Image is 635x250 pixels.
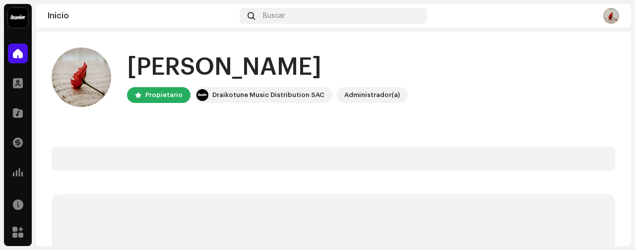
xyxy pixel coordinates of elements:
img: 67968dd4-f1bf-4fc7-9223-32fe21b31d6c [52,48,111,107]
div: Administrador(a) [344,89,400,101]
img: 10370c6a-d0e2-4592-b8a2-38f444b0ca44 [196,89,208,101]
img: 10370c6a-d0e2-4592-b8a2-38f444b0ca44 [8,8,28,28]
div: Draikotune Music Distribution SAC [212,89,324,101]
span: Buscar [263,12,285,20]
div: [PERSON_NAME] [127,51,408,83]
div: Propietario [145,89,183,101]
div: Inicio [48,12,236,20]
img: 67968dd4-f1bf-4fc7-9223-32fe21b31d6c [603,8,619,24]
